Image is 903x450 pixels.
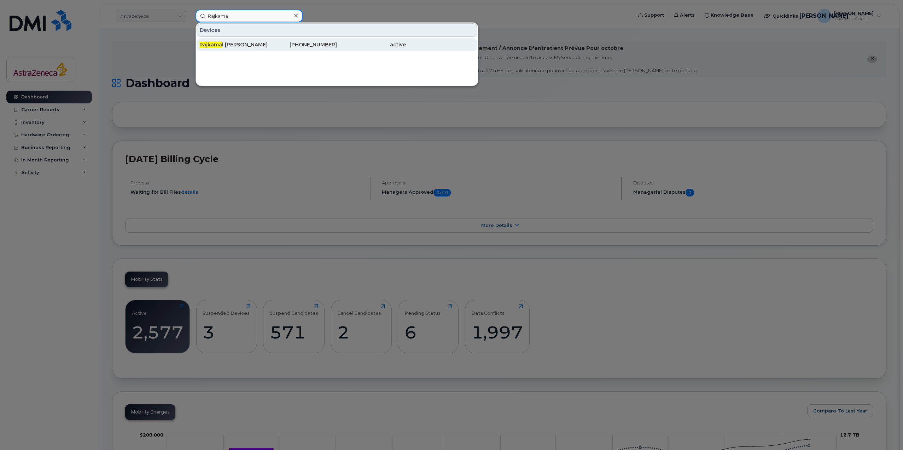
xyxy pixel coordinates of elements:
div: [PHONE_NUMBER] [268,41,337,48]
div: l [PERSON_NAME] [199,41,268,48]
div: - [406,41,475,48]
span: Rajkama [199,41,222,48]
div: Devices [197,23,477,37]
a: Rajkamal [PERSON_NAME][PHONE_NUMBER]active- [197,38,477,51]
div: active [337,41,406,48]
